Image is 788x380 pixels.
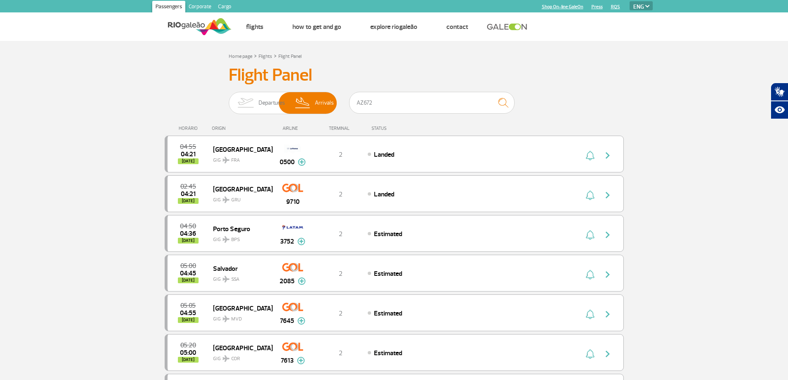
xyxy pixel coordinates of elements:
span: 0500 [280,157,295,167]
div: TERMINAL [314,126,367,131]
a: Flight Panel [278,53,302,60]
img: seta-direita-painel-voo.svg [603,190,613,200]
img: destiny_airplane.svg [223,315,230,322]
div: Plugin de acessibilidade da Hand Talk. [771,83,788,119]
div: STATUS [367,126,435,131]
span: 2 [339,309,343,318]
span: 2025-09-29 04:45:00 [180,270,196,276]
span: 2085 [280,276,295,286]
button: Abrir tradutor de língua de sinais. [771,83,788,101]
img: sino-painel-voo.svg [586,190,594,200]
img: sino-painel-voo.svg [586,270,594,280]
span: 2025-09-29 05:00:00 [180,350,196,356]
a: Flights [259,53,272,60]
span: 7613 [281,356,294,366]
span: [DATE] [178,238,199,244]
img: mais-info-painel-voo.svg [297,317,305,325]
a: How to get and go [292,23,341,31]
span: 2 [339,190,343,198]
a: Explore RIOgaleão [370,23,417,31]
button: Abrir recursos assistivos. [771,101,788,119]
span: [DATE] [178,277,199,283]
img: seta-direita-painel-voo.svg [603,151,613,160]
span: 2025-09-29 04:21:00 [181,151,196,157]
span: 2025-09-29 05:05:00 [180,303,196,308]
span: COR [231,355,240,363]
span: 3752 [280,237,294,246]
span: Estimated [374,349,402,357]
span: GIG [213,192,266,204]
span: [DATE] [178,198,199,204]
a: Shop On-line GaleOn [542,4,583,10]
span: 2025-09-29 04:55:00 [180,310,196,316]
a: Home page [229,53,252,60]
span: 2025-09-29 05:00:00 [180,263,196,269]
span: GIG [213,152,266,164]
img: sino-painel-voo.svg [586,151,594,160]
span: [GEOGRAPHIC_DATA] [213,342,266,353]
a: Contact [446,23,468,31]
h3: Flight Panel [229,65,560,86]
span: 7645 [280,316,294,326]
span: Landed [374,190,394,198]
span: Salvador [213,263,266,274]
span: 2 [339,349,343,357]
span: SSA [231,276,240,283]
span: [GEOGRAPHIC_DATA] [213,303,266,313]
span: 2025-09-29 04:21:03 [181,191,196,197]
span: Porto Seguro [213,223,266,234]
div: AIRLINE [272,126,314,131]
input: Flight, city or airline [349,92,515,114]
img: seta-direita-painel-voo.svg [603,270,613,280]
span: 2025-09-29 05:20:00 [180,342,196,348]
span: FRA [231,157,240,164]
span: Estimated [374,230,402,238]
img: sino-painel-voo.svg [586,349,594,359]
a: Cargo [215,1,235,14]
span: [DATE] [178,317,199,323]
span: [DATE] [178,158,199,164]
span: GIG [213,311,266,323]
img: slider-desembarque [291,92,315,114]
img: destiny_airplane.svg [223,157,230,163]
span: 2025-09-29 04:36:00 [180,231,196,237]
a: Flights [246,23,263,31]
img: seta-direita-painel-voo.svg [603,349,613,359]
img: mais-info-painel-voo.svg [298,158,306,166]
span: 2025-09-29 04:50:00 [180,223,196,229]
a: Corporate [185,1,215,14]
a: RQS [611,4,620,10]
a: Press [592,4,603,10]
a: > [274,51,277,60]
span: Departures [259,92,285,114]
span: MVD [231,315,242,323]
span: Landed [374,151,394,159]
img: destiny_airplane.svg [223,276,230,282]
img: destiny_airplane.svg [223,236,230,243]
span: GRU [231,196,241,204]
span: 2 [339,230,343,238]
span: 2 [339,151,343,159]
span: 2 [339,270,343,278]
span: [DATE] [178,357,199,363]
span: 9710 [286,197,299,207]
img: destiny_airplane.svg [223,355,230,362]
span: 2025-09-29 04:55:00 [180,144,196,150]
span: Arrivals [315,92,334,114]
span: [GEOGRAPHIC_DATA] [213,144,266,155]
img: sino-painel-voo.svg [586,309,594,319]
span: [GEOGRAPHIC_DATA] [213,184,266,194]
span: Estimated [374,270,402,278]
div: HORÁRIO [167,126,212,131]
span: GIG [213,351,266,363]
span: 2025-09-29 02:45:00 [180,184,196,189]
img: sino-painel-voo.svg [586,230,594,240]
span: GIG [213,271,266,283]
img: mais-info-painel-voo.svg [298,277,306,285]
img: destiny_airplane.svg [223,196,230,203]
a: Passengers [152,1,185,14]
span: Estimated [374,309,402,318]
div: ORIGIN [212,126,272,131]
img: mais-info-painel-voo.svg [297,238,305,245]
img: slider-embarque [232,92,259,114]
